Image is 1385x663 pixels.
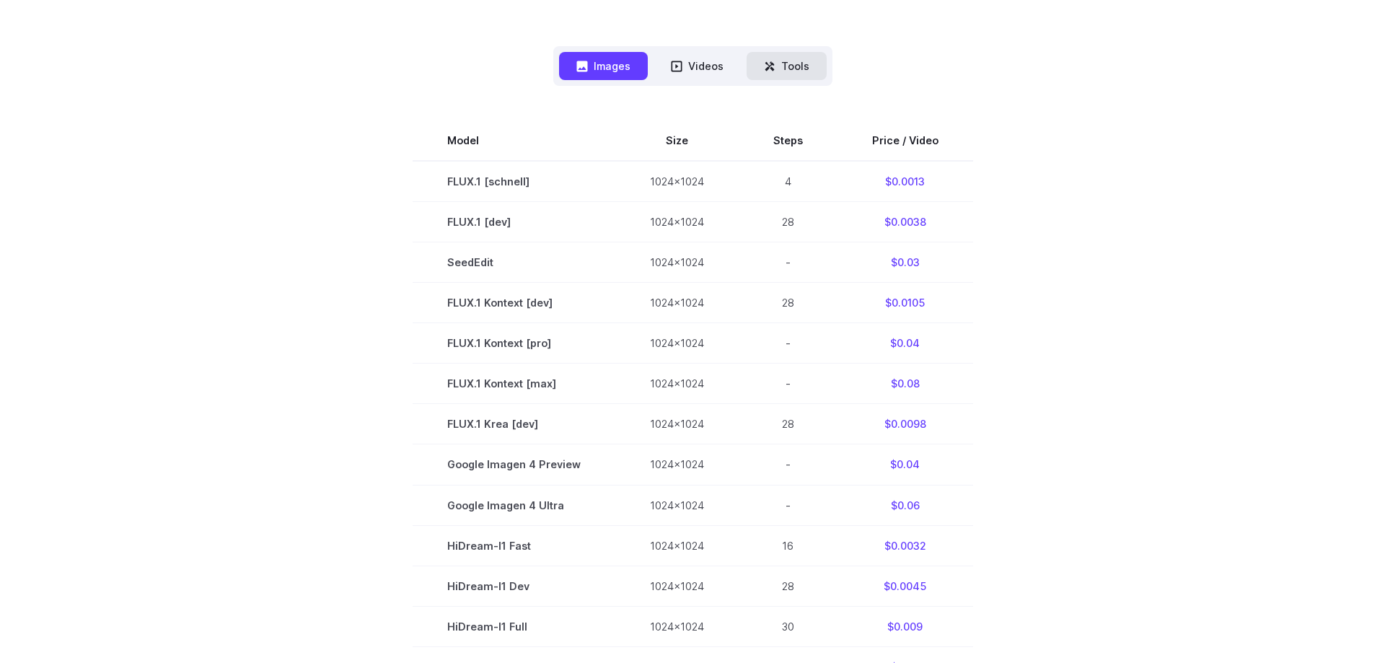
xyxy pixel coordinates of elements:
td: 1024x1024 [615,242,739,283]
td: - [739,242,837,283]
button: Images [559,52,648,80]
td: 1024x1024 [615,364,739,404]
th: Price / Video [837,120,973,161]
td: SeedEdit [413,242,615,283]
td: - [739,364,837,404]
td: $0.0038 [837,202,973,242]
td: 1024x1024 [615,202,739,242]
td: 28 [739,283,837,323]
td: HiDream-I1 Full [413,606,615,646]
td: 1024x1024 [615,404,739,444]
td: $0.0045 [837,566,973,606]
td: 1024x1024 [615,606,739,646]
th: Model [413,120,615,161]
td: $0.009 [837,606,973,646]
td: 1024x1024 [615,444,739,485]
td: HiDream-I1 Fast [413,525,615,566]
td: FLUX.1 Kontext [pro] [413,323,615,364]
td: $0.0098 [837,404,973,444]
td: - [739,444,837,485]
td: - [739,323,837,364]
td: FLUX.1 [dev] [413,202,615,242]
td: FLUX.1 Kontext [max] [413,364,615,404]
td: HiDream-I1 Dev [413,566,615,606]
td: FLUX.1 Krea [dev] [413,404,615,444]
td: 28 [739,566,837,606]
button: Videos [654,52,741,80]
button: Tools [747,52,827,80]
td: 1024x1024 [615,566,739,606]
td: Google Imagen 4 Ultra [413,485,615,525]
th: Size [615,120,739,161]
td: $0.0032 [837,525,973,566]
td: $0.0013 [837,161,973,202]
td: 1024x1024 [615,323,739,364]
td: 1024x1024 [615,525,739,566]
td: $0.04 [837,444,973,485]
td: Google Imagen 4 Preview [413,444,615,485]
td: 1024x1024 [615,283,739,323]
td: 30 [739,606,837,646]
td: $0.04 [837,323,973,364]
th: Steps [739,120,837,161]
td: $0.06 [837,485,973,525]
td: 16 [739,525,837,566]
td: $0.0105 [837,283,973,323]
td: 1024x1024 [615,161,739,202]
td: 4 [739,161,837,202]
td: $0.03 [837,242,973,283]
td: 1024x1024 [615,485,739,525]
td: - [739,485,837,525]
td: 28 [739,404,837,444]
td: $0.08 [837,364,973,404]
td: FLUX.1 [schnell] [413,161,615,202]
td: FLUX.1 Kontext [dev] [413,283,615,323]
td: 28 [739,202,837,242]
